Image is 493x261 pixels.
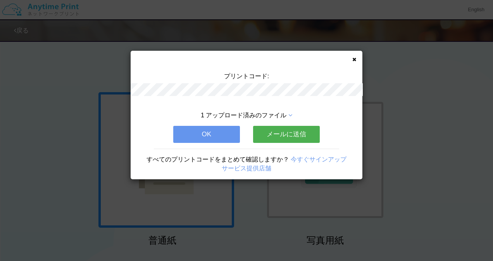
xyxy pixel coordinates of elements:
span: すべてのプリントコードをまとめて確認しますか？ [147,156,289,163]
a: 今すぐサインアップ [291,156,346,163]
button: メールに送信 [253,126,320,143]
span: 1 アップロード済みのファイル [201,112,286,118]
button: OK [173,126,240,143]
a: サービス提供店舗 [222,165,271,172]
span: プリントコード: [224,73,269,79]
